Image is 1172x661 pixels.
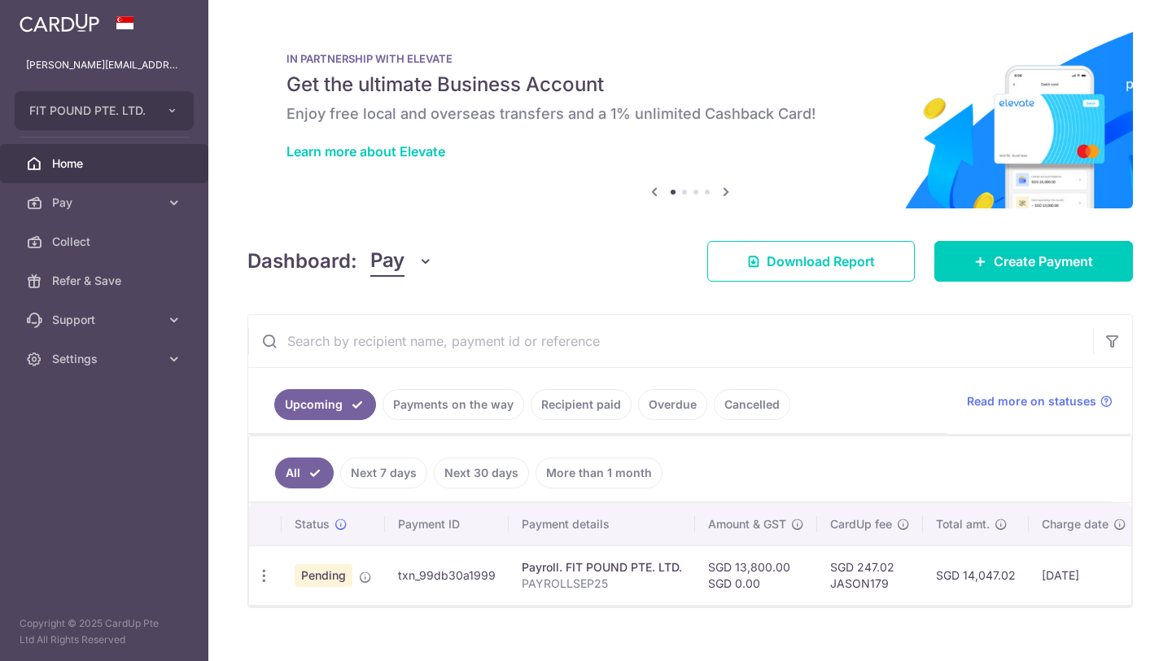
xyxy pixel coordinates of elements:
[1042,516,1109,532] span: Charge date
[638,389,707,420] a: Overdue
[708,516,786,532] span: Amount & GST
[52,234,160,250] span: Collect
[20,13,99,33] img: CardUp
[52,273,160,289] span: Refer & Save
[767,252,875,271] span: Download Report
[286,104,1094,124] h6: Enjoy free local and overseas transfers and a 1% unlimited Cashback Card!
[531,389,632,420] a: Recipient paid
[714,389,790,420] a: Cancelled
[370,246,433,277] button: Pay
[286,52,1094,65] p: IN PARTNERSHIP WITH ELEVATE
[52,312,160,328] span: Support
[434,457,529,488] a: Next 30 days
[15,91,194,130] button: FIT POUND PTE. LTD.
[830,516,892,532] span: CardUp fee
[248,315,1093,367] input: Search by recipient name, payment id or reference
[274,389,376,420] a: Upcoming
[295,564,352,587] span: Pending
[340,457,427,488] a: Next 7 days
[967,393,1096,409] span: Read more on statuses
[522,576,682,592] p: PAYROLLSEP25
[29,103,150,119] span: FIT POUND PTE. LTD.
[247,26,1133,208] img: Renovation banner
[295,516,330,532] span: Status
[385,545,509,605] td: txn_99db30a1999
[370,246,405,277] span: Pay
[936,516,990,532] span: Total amt.
[695,545,817,605] td: SGD 13,800.00 SGD 0.00
[383,389,524,420] a: Payments on the way
[1029,545,1139,605] td: [DATE]
[52,195,160,211] span: Pay
[817,545,923,605] td: SGD 247.02 JASON179
[967,393,1113,409] a: Read more on statuses
[509,503,695,545] th: Payment details
[286,72,1094,98] h5: Get the ultimate Business Account
[52,155,160,172] span: Home
[536,457,663,488] a: More than 1 month
[923,545,1029,605] td: SGD 14,047.02
[385,503,509,545] th: Payment ID
[707,241,915,282] a: Download Report
[522,559,682,576] div: Payroll. FIT POUND PTE. LTD.
[247,247,357,276] h4: Dashboard:
[26,57,182,73] p: [PERSON_NAME][EMAIL_ADDRESS][DOMAIN_NAME]
[994,252,1093,271] span: Create Payment
[934,241,1133,282] a: Create Payment
[275,457,334,488] a: All
[286,143,445,160] a: Learn more about Elevate
[52,351,160,367] span: Settings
